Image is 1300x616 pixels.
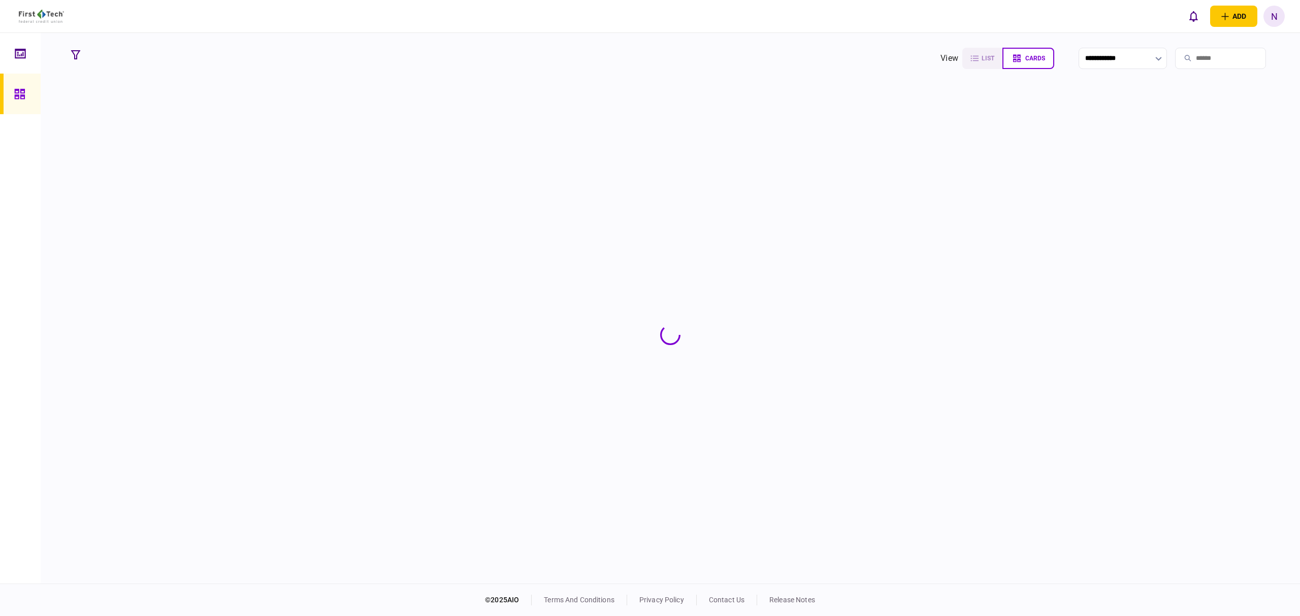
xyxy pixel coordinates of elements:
button: list [962,48,1002,69]
a: privacy policy [639,596,684,604]
div: view [940,52,958,64]
span: cards [1025,55,1045,62]
div: © 2025 AIO [485,595,532,605]
button: open adding identity options [1210,6,1257,27]
span: list [982,55,994,62]
button: N [1263,6,1285,27]
img: client company logo [19,10,64,23]
button: cards [1002,48,1054,69]
a: release notes [769,596,815,604]
a: contact us [709,596,744,604]
a: terms and conditions [544,596,614,604]
button: open notifications list [1183,6,1204,27]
